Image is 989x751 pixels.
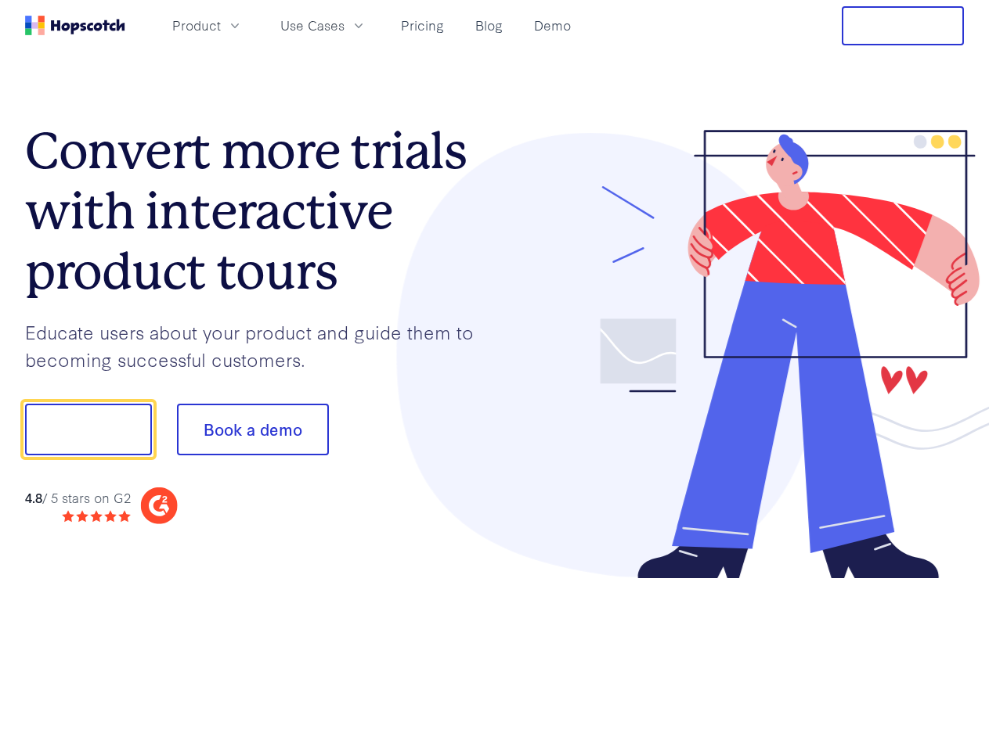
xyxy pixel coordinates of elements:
span: Product [172,16,221,35]
a: Pricing [395,13,450,38]
p: Educate users about your product and guide them to becoming successful customers. [25,318,495,372]
button: Show me! [25,404,152,455]
a: Demo [528,13,577,38]
span: Use Cases [280,16,345,35]
a: Home [25,16,125,35]
div: / 5 stars on G2 [25,488,131,508]
button: Free Trial [842,6,964,45]
h1: Convert more trials with interactive product tours [25,121,495,301]
a: Blog [469,13,509,38]
strong: 4.8 [25,488,42,506]
button: Book a demo [177,404,329,455]
button: Product [163,13,252,38]
button: Use Cases [271,13,376,38]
